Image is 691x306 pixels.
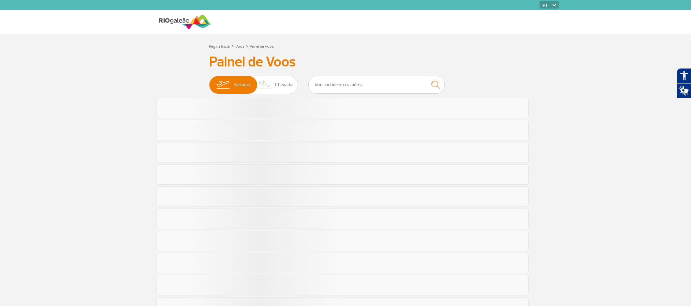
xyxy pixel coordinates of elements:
[308,76,445,94] input: Voo, cidade ou cia aérea
[677,68,691,98] div: Plugin de acessibilidade da Hand Talk.
[212,76,234,94] img: slider-embarque
[232,42,234,50] a: >
[677,83,691,98] button: Abrir tradutor de língua de sinais.
[246,42,248,50] a: >
[255,76,275,94] img: slider-desembarque
[209,44,230,49] a: Página Inicial
[234,76,250,94] span: Partidas
[275,76,295,94] span: Chegadas
[677,68,691,83] button: Abrir recursos assistivos.
[250,44,274,49] a: Painel de Voos
[235,44,245,49] a: Voos
[209,53,482,71] h3: Painel de Voos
